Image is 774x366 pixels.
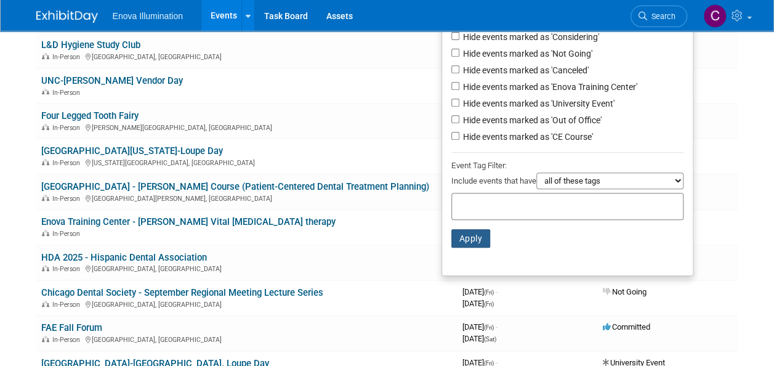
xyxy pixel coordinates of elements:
span: - [496,322,498,331]
label: Hide events marked as 'CE Course' [461,131,593,143]
a: HDA 2025 - Hispanic Dental Association [41,252,207,263]
a: Search [631,6,687,27]
a: FAE Fall Forum [41,322,102,333]
label: Hide events marked as 'Out of Office' [461,114,602,126]
img: In-Person Event [42,124,49,130]
img: In-Person Event [42,230,49,236]
div: [GEOGRAPHIC_DATA], [GEOGRAPHIC_DATA] [41,334,453,344]
img: In-Person Event [42,265,49,271]
a: Four Legged Tooth Fairy [41,110,139,121]
img: In-Person Event [42,159,49,165]
span: (Fri) [484,324,494,331]
span: [DATE] [462,322,498,331]
div: [US_STATE][GEOGRAPHIC_DATA], [GEOGRAPHIC_DATA] [41,157,453,167]
a: Chicago Dental Society - September Regional Meeting Lecture Series [41,287,323,298]
a: UNC-[PERSON_NAME] Vendor Day [41,75,183,86]
span: In-Person [52,124,84,132]
div: [GEOGRAPHIC_DATA][PERSON_NAME], [GEOGRAPHIC_DATA] [41,193,453,203]
span: Search [647,12,675,21]
img: In-Person Event [42,89,49,95]
span: Enova Illumination [113,11,183,21]
span: [DATE] [462,334,496,343]
label: Hide events marked as 'Canceled' [461,64,589,76]
span: (Fri) [484,301,494,307]
a: [GEOGRAPHIC_DATA] - [PERSON_NAME] Course (Patient-Centered Dental Treatment Planning) [41,181,429,192]
img: In-Person Event [42,301,49,307]
button: Apply [451,229,491,248]
img: ExhibitDay [36,10,98,23]
div: [PERSON_NAME][GEOGRAPHIC_DATA], [GEOGRAPHIC_DATA] [41,122,453,132]
div: [GEOGRAPHIC_DATA], [GEOGRAPHIC_DATA] [41,263,453,273]
span: (Fri) [484,289,494,296]
div: [GEOGRAPHIC_DATA], [GEOGRAPHIC_DATA] [41,51,453,61]
span: In-Person [52,265,84,273]
div: [GEOGRAPHIC_DATA], [GEOGRAPHIC_DATA] [41,299,453,309]
div: Event Tag Filter: [451,158,683,173]
span: In-Person [52,336,84,344]
span: - [496,287,498,296]
label: Hide events marked as 'University Event' [461,97,615,110]
span: Not Going [603,287,647,296]
img: In-Person Event [42,195,49,201]
a: Enova Training Center - [PERSON_NAME] Vital [MEDICAL_DATA] therapy [41,216,336,227]
div: Include events that have [451,173,683,193]
span: In-Person [52,89,84,97]
label: Hide events marked as 'Considering' [461,31,599,43]
a: [GEOGRAPHIC_DATA][US_STATE]-Loupe Day [41,145,223,157]
label: Hide events marked as 'Not Going' [461,47,592,60]
span: In-Person [52,159,84,167]
span: (Sat) [484,336,496,343]
img: In-Person Event [42,53,49,59]
span: In-Person [52,230,84,238]
span: [DATE] [462,299,494,308]
span: In-Person [52,195,84,203]
span: [DATE] [462,287,498,296]
span: Committed [603,322,650,331]
a: L&D Hygiene Study Club [41,39,140,51]
span: In-Person [52,53,84,61]
img: In-Person Event [42,336,49,342]
img: Colin Bushell [703,4,727,28]
label: Hide events marked as 'Enova Training Center' [461,81,637,93]
span: In-Person [52,301,84,309]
